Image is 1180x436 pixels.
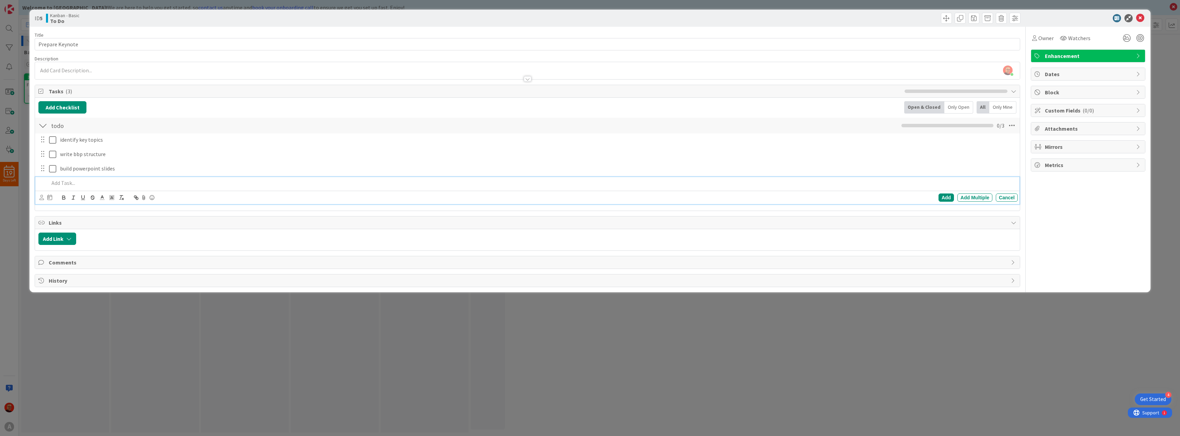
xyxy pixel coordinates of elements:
span: Support [14,1,31,9]
span: Description [35,56,58,62]
span: Watchers [1068,34,1090,42]
div: Only Open [944,101,973,114]
div: 1 [36,3,37,8]
span: History [49,276,1007,285]
div: 4 [1165,392,1171,398]
span: 0 / 3 [997,121,1004,130]
span: Custom Fields [1045,106,1133,115]
span: Mirrors [1045,143,1133,151]
p: identify key topics [60,136,1015,144]
label: Title [35,32,44,38]
span: Block [1045,88,1133,96]
span: Enhancement [1045,52,1133,60]
button: Add Checklist [38,101,86,114]
span: Kanban - Basic [50,13,80,18]
span: Metrics [1045,161,1133,169]
p: write bbp structure [60,150,1015,158]
button: Add Link [38,233,76,245]
span: ( 3 ) [66,88,72,95]
div: Only Mine [989,101,1016,114]
span: Attachments [1045,125,1133,133]
p: build powerpoint slides [60,165,1015,173]
div: Add [939,193,954,202]
b: 5 [40,15,43,22]
div: Open Get Started checklist, remaining modules: 4 [1135,393,1171,405]
img: ACg8ocI49K8iO9pJFs7GFLvGnGQz901OBmyJ3JkfvHyJa0hNDQwfFdJr=s96-c [1003,66,1013,75]
div: Add Multiple [957,193,992,202]
div: Cancel [996,193,1018,202]
span: ( 0/0 ) [1083,107,1094,114]
span: Dates [1045,70,1133,78]
div: Open & Closed [904,101,944,114]
div: All [977,101,989,114]
input: type card name here... [35,38,1020,50]
b: To Do [50,18,80,24]
div: Get Started [1140,396,1166,403]
span: Links [49,219,1007,227]
span: ID [35,14,43,22]
input: Add Checklist... [49,119,203,132]
span: Comments [49,258,1007,267]
span: Owner [1038,34,1054,42]
span: Tasks [49,87,901,95]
